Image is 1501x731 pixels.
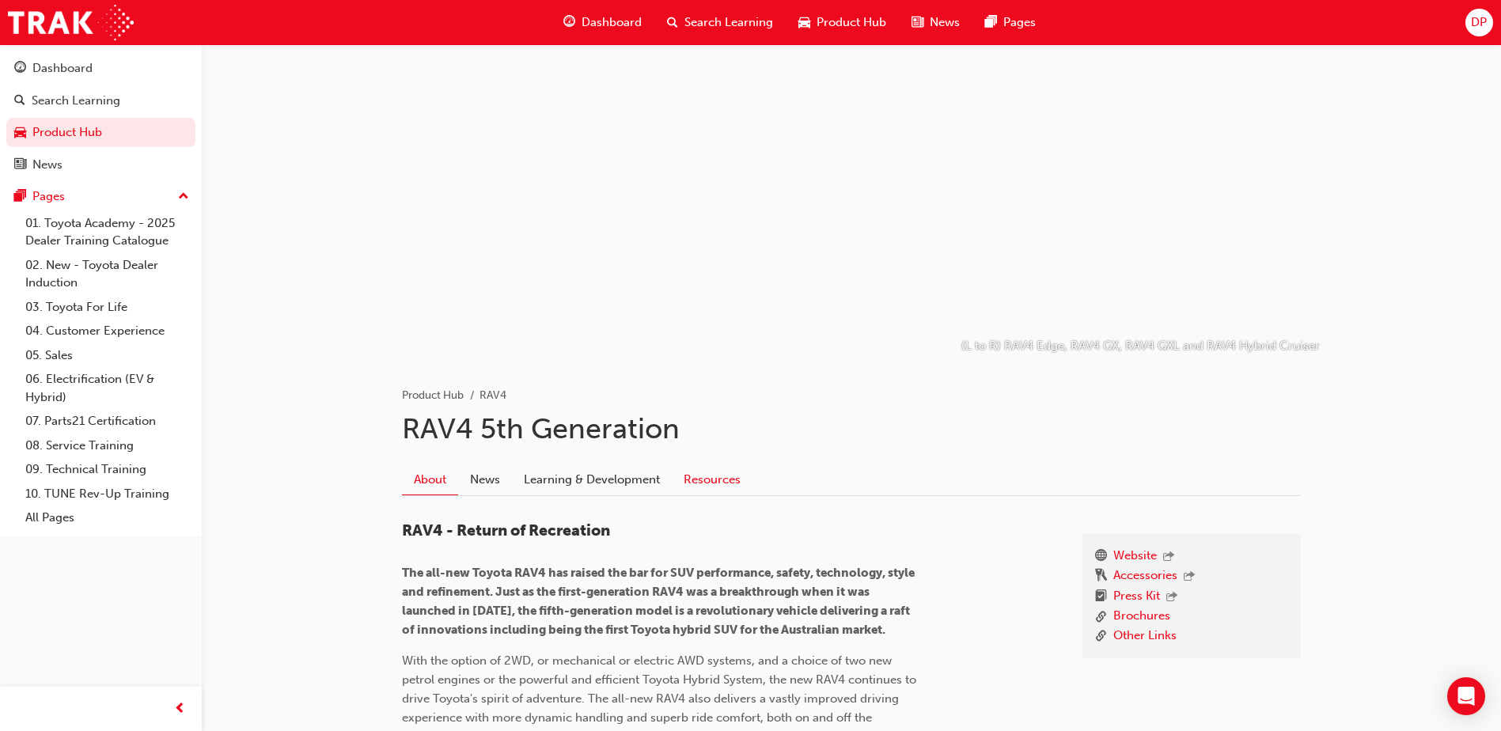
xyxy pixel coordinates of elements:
[178,187,189,207] span: up-icon
[930,13,960,32] span: News
[19,343,195,368] a: 05. Sales
[985,13,997,32] span: pages-icon
[19,434,195,458] a: 08. Service Training
[786,6,899,39] a: car-iconProduct Hub
[402,411,1301,446] h1: RAV4 5th Generation
[1465,9,1493,36] button: DP
[1095,566,1107,587] span: keys-icon
[667,13,678,32] span: search-icon
[798,13,810,32] span: car-icon
[1095,547,1107,567] span: www-icon
[582,13,642,32] span: Dashboard
[1095,607,1107,627] span: link-icon
[1113,547,1157,567] a: Website
[912,13,923,32] span: news-icon
[458,464,512,494] a: News
[817,13,886,32] span: Product Hub
[6,150,195,180] a: News
[6,51,195,182] button: DashboardSearch LearningProduct HubNews
[512,464,672,494] a: Learning & Development
[32,187,65,206] div: Pages
[402,388,464,402] a: Product Hub
[6,118,195,147] a: Product Hub
[1095,587,1107,608] span: booktick-icon
[14,126,26,140] span: car-icon
[1113,566,1177,587] a: Accessories
[1113,627,1177,646] a: Other Links
[1113,587,1160,608] a: Press Kit
[14,190,26,204] span: pages-icon
[654,6,786,39] a: search-iconSearch Learning
[14,94,25,108] span: search-icon
[1471,13,1487,32] span: DP
[1166,591,1177,604] span: outbound-icon
[402,566,917,637] span: The all-new Toyota RAV4 has raised the bar for SUV performance, safety, technology, style and ref...
[1163,551,1174,564] span: outbound-icon
[1113,607,1170,627] a: Brochures
[19,253,195,295] a: 02. New - Toyota Dealer Induction
[899,6,972,39] a: news-iconNews
[32,156,63,174] div: News
[19,457,195,482] a: 09. Technical Training
[6,182,195,211] button: Pages
[19,367,195,409] a: 06. Electrification (EV & Hybrid)
[8,5,134,40] img: Trak
[174,699,186,719] span: prev-icon
[972,6,1048,39] a: pages-iconPages
[551,6,654,39] a: guage-iconDashboard
[1003,13,1036,32] span: Pages
[32,92,120,110] div: Search Learning
[19,482,195,506] a: 10. TUNE Rev-Up Training
[19,506,195,530] a: All Pages
[563,13,575,32] span: guage-icon
[19,211,195,253] a: 01. Toyota Academy - 2025 Dealer Training Catalogue
[14,62,26,76] span: guage-icon
[684,13,773,32] span: Search Learning
[32,59,93,78] div: Dashboard
[19,319,195,343] a: 04. Customer Experience
[479,387,506,405] li: RAV4
[19,409,195,434] a: 07. Parts21 Certification
[961,337,1320,355] p: (L to R) RAV4 Edge, RAV4 GX, RAV4 GXL and RAV4 Hybrid Cruiser
[672,464,752,494] a: Resources
[1095,627,1107,646] span: link-icon
[19,295,195,320] a: 03. Toyota For Life
[402,464,458,495] a: About
[6,54,195,83] a: Dashboard
[14,158,26,172] span: news-icon
[402,521,610,540] span: RAV4 - Return of Recreation
[1447,677,1485,715] div: Open Intercom Messenger
[6,86,195,116] a: Search Learning
[1184,570,1195,584] span: outbound-icon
